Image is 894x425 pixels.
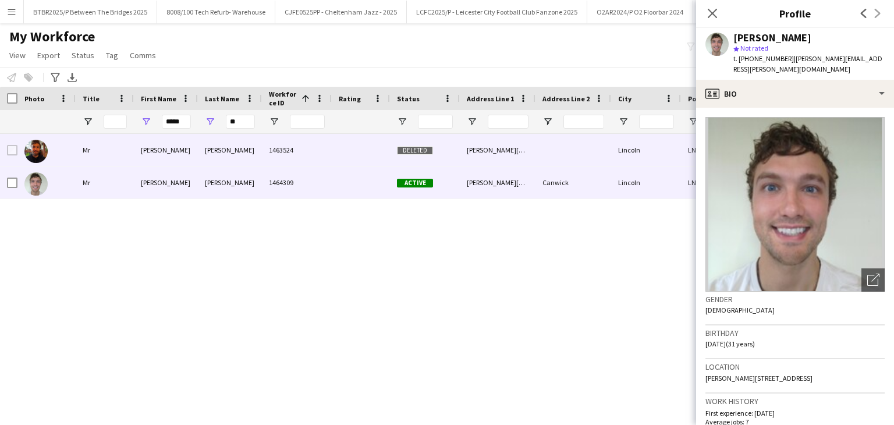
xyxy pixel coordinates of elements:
[696,80,894,108] div: Bio
[24,172,48,196] img: Giles Wade
[563,115,604,129] input: Address Line 2 Filter Input
[130,50,156,61] span: Comms
[733,54,882,73] span: | [PERSON_NAME][EMAIL_ADDRESS][PERSON_NAME][DOMAIN_NAME]
[141,116,151,127] button: Open Filter Menu
[104,115,127,129] input: Title Filter Input
[705,339,755,348] span: [DATE] (31 years)
[65,70,79,84] app-action-btn: Export XLSX
[467,116,477,127] button: Open Filter Menu
[24,94,44,103] span: Photo
[9,50,26,61] span: View
[705,396,885,406] h3: Work history
[24,140,48,163] img: Giles Wade
[397,146,433,155] span: Deleted
[269,116,279,127] button: Open Filter Menu
[587,1,693,23] button: O2AR2024/P O2 Floorbar 2024
[76,167,134,199] div: Mr
[488,115,528,129] input: Address Line 1 Filter Input
[262,134,332,166] div: 1463524
[397,179,433,187] span: Active
[733,54,794,63] span: t. [PHONE_NUMBER]
[639,115,674,129] input: City Filter Input
[83,94,100,103] span: Title
[688,116,698,127] button: Open Filter Menu
[460,134,535,166] div: [PERSON_NAME][GEOGRAPHIC_DATA]
[733,33,811,43] div: [PERSON_NAME]
[407,1,587,23] button: LCFC2025/P - Leicester City Football Club Fanzone 2025
[5,48,30,63] a: View
[72,50,94,61] span: Status
[101,48,123,63] a: Tag
[397,94,420,103] span: Status
[460,167,535,199] div: [PERSON_NAME][GEOGRAPHIC_DATA]
[290,115,325,129] input: Workforce ID Filter Input
[696,6,894,21] h3: Profile
[24,1,157,23] button: BTBR2025/P Between The Bridges 2025
[542,94,590,103] span: Address Line 2
[198,167,262,199] div: [PERSON_NAME]
[611,134,681,166] div: Lincoln
[205,94,239,103] span: Last Name
[275,1,407,23] button: CJFE0525PP - Cheltenham Jazz - 2025
[861,268,885,292] div: Open photos pop-in
[157,1,275,23] button: 8008/100 Tech Refurb- Warehouse
[226,115,255,129] input: Last Name Filter Input
[705,294,885,304] h3: Gender
[397,116,407,127] button: Open Filter Menu
[141,94,176,103] span: First Name
[198,134,262,166] div: [PERSON_NAME]
[542,116,553,127] button: Open Filter Menu
[162,115,191,129] input: First Name Filter Input
[262,167,332,199] div: 1464309
[134,134,198,166] div: [PERSON_NAME]
[618,94,632,103] span: City
[705,409,885,417] p: First experience: [DATE]
[681,134,751,166] div: LN4 2RP
[269,90,297,107] span: Workforce ID
[535,167,611,199] div: Canwick
[205,116,215,127] button: Open Filter Menu
[618,116,629,127] button: Open Filter Menu
[48,70,62,84] app-action-btn: Advanced filters
[9,28,95,45] span: My Workforce
[106,50,118,61] span: Tag
[134,167,198,199] div: [PERSON_NAME]
[467,94,514,103] span: Address Line 1
[681,167,751,199] div: LN4 2RP
[705,374,813,382] span: [PERSON_NAME][STREET_ADDRESS]
[705,306,775,314] span: [DEMOGRAPHIC_DATA]
[705,117,885,292] img: Crew avatar or photo
[83,116,93,127] button: Open Filter Menu
[705,328,885,338] h3: Birthday
[688,94,721,103] span: Post Code
[705,362,885,372] h3: Location
[67,48,99,63] a: Status
[740,44,768,52] span: Not rated
[33,48,65,63] a: Export
[339,94,361,103] span: Rating
[7,145,17,155] input: Row Selection is disabled for this row (unchecked)
[125,48,161,63] a: Comms
[37,50,60,61] span: Export
[76,134,134,166] div: Mr
[418,115,453,129] input: Status Filter Input
[611,167,681,199] div: Lincoln
[693,1,800,23] button: O2AR2025/P O2 Floor Bar FY26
